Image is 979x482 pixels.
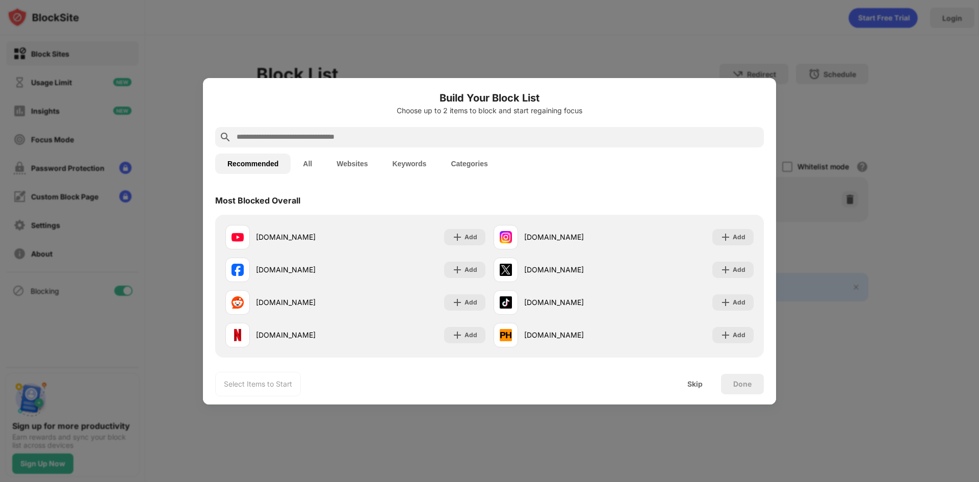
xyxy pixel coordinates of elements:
img: favicons [231,264,244,276]
div: Choose up to 2 items to block and start regaining focus [215,107,764,115]
div: [DOMAIN_NAME] [524,329,624,340]
button: Websites [324,154,380,174]
div: Add [465,265,477,275]
div: Select Items to Start [224,379,292,389]
div: [DOMAIN_NAME] [524,297,624,308]
button: All [291,154,324,174]
div: Add [465,297,477,308]
div: Add [733,265,745,275]
img: search.svg [219,131,231,143]
div: [DOMAIN_NAME] [256,329,355,340]
div: Add [733,330,745,340]
button: Categories [439,154,500,174]
button: Keywords [380,154,439,174]
h6: Build Your Block List [215,90,764,106]
div: Add [733,232,745,242]
img: favicons [500,296,512,309]
img: favicons [231,296,244,309]
img: favicons [231,231,244,243]
div: Done [733,380,752,388]
button: Recommended [215,154,291,174]
img: favicons [500,329,512,341]
div: [DOMAIN_NAME] [256,297,355,308]
img: favicons [231,329,244,341]
img: favicons [500,231,512,243]
img: favicons [500,264,512,276]
div: Add [465,330,477,340]
div: [DOMAIN_NAME] [256,232,355,242]
div: Most Blocked Overall [215,195,300,206]
div: [DOMAIN_NAME] [256,264,355,275]
div: [DOMAIN_NAME] [524,264,624,275]
div: Add [465,232,477,242]
div: [DOMAIN_NAME] [524,232,624,242]
div: Add [733,297,745,308]
div: Skip [687,380,703,388]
